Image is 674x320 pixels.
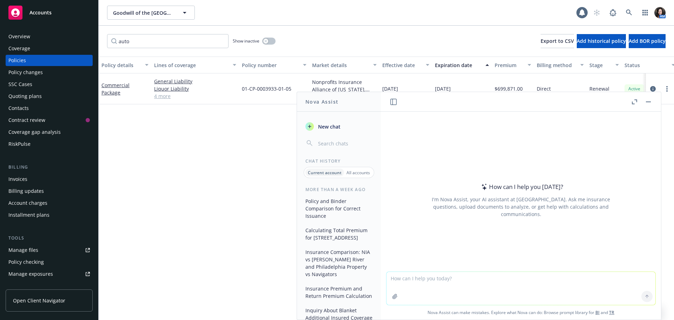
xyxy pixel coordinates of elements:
button: Add historical policy [577,34,626,48]
span: 01-CP-0003933-01-05 [242,85,291,92]
a: 4 more [154,92,236,100]
div: Account charges [8,197,47,209]
button: Billing method [534,57,587,73]
button: Policy details [99,57,151,73]
div: Policy number [242,61,299,69]
div: Policy changes [8,67,43,78]
div: SSC Cases [8,79,32,90]
div: Manage files [8,244,38,256]
button: Insurance Premium and Return Premium Calculation [303,283,375,302]
a: Account charges [6,197,93,209]
a: Policies [6,55,93,66]
button: Stage [587,57,622,73]
button: Goodwill of the [GEOGRAPHIC_DATA] [107,6,195,20]
div: Invoices [8,174,27,185]
button: Effective date [379,57,432,73]
a: Policy changes [6,67,93,78]
div: How can I help you [DATE]? [479,182,563,191]
div: Contacts [8,103,29,114]
a: circleInformation [649,85,657,93]
span: [DATE] [435,85,451,92]
button: Add BOR policy [629,34,666,48]
div: Contract review [8,115,45,126]
span: New chat [317,123,341,130]
a: BI [595,309,600,315]
span: Direct [537,85,551,92]
span: Active [627,86,641,92]
div: RiskPulse [8,138,31,150]
span: Open Client Navigator [13,297,65,304]
div: Market details [312,61,369,69]
button: Calculating Total Premium for [STREET_ADDRESS] [303,224,375,243]
div: Manage certificates [8,280,54,292]
h1: Nova Assist [305,98,338,105]
a: Start snowing [590,6,604,20]
div: Status [625,61,667,69]
span: Show inactive [233,38,259,44]
a: Accounts [6,3,93,22]
a: Search [622,6,636,20]
div: Lines of coverage [154,61,229,69]
a: Billing updates [6,185,93,197]
a: Overview [6,31,93,42]
div: Billing method [537,61,576,69]
div: Effective date [382,61,422,69]
a: Policy checking [6,256,93,268]
a: Quoting plans [6,91,93,102]
input: Filter by keyword... [107,34,229,48]
span: Add BOR policy [629,38,666,44]
a: Manage certificates [6,280,93,292]
a: Installment plans [6,209,93,221]
p: Current account [308,170,342,176]
button: Lines of coverage [151,57,239,73]
div: Manage exposures [8,268,53,280]
span: Add historical policy [577,38,626,44]
div: Overview [8,31,30,42]
a: Coverage gap analysis [6,126,93,138]
span: Export to CSV [541,38,574,44]
div: Coverage [8,43,30,54]
a: Switch app [638,6,652,20]
span: Nova Assist can make mistakes. Explore what Nova can do: Browse prompt library for and [384,305,658,320]
a: more [663,85,671,93]
a: Contacts [6,103,93,114]
a: Invoices [6,174,93,185]
div: Expiration date [435,61,481,69]
div: Policy checking [8,256,44,268]
div: Quoting plans [8,91,42,102]
div: Nonprofits Insurance Alliance of [US_STATE], Inc., Nonprofits Insurance Alliance of [US_STATE], I... [312,78,377,93]
div: I'm Nova Assist, your AI assistant at [GEOGRAPHIC_DATA]. Ask me insurance questions, upload docum... [422,196,620,218]
div: Chat History [297,158,381,164]
img: photo [654,7,666,18]
div: Premium [495,61,523,69]
a: RiskPulse [6,138,93,150]
button: Premium [492,57,534,73]
a: Manage exposures [6,268,93,280]
div: Installment plans [8,209,49,221]
span: Renewal [589,85,609,92]
button: Market details [309,57,379,73]
a: Manage files [6,244,93,256]
span: Goodwill of the [GEOGRAPHIC_DATA] [113,9,174,17]
span: [DATE] [382,85,398,92]
a: Contract review [6,115,93,126]
div: Billing updates [8,185,44,197]
div: Coverage gap analysis [8,126,61,138]
div: Billing [6,164,93,171]
span: Accounts [29,10,52,15]
button: Policy number [239,57,309,73]
a: Liquor Liability [154,85,236,92]
a: General Liability [154,78,236,85]
button: Export to CSV [541,34,574,48]
a: SSC Cases [6,79,93,90]
a: Commercial Package [101,82,130,96]
a: Report a Bug [606,6,620,20]
div: Tools [6,235,93,242]
span: $699,871.00 [495,85,523,92]
div: Stage [589,61,611,69]
div: More than a week ago [297,187,381,192]
button: Expiration date [432,57,492,73]
button: New chat [303,120,375,133]
a: Coverage [6,43,93,54]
